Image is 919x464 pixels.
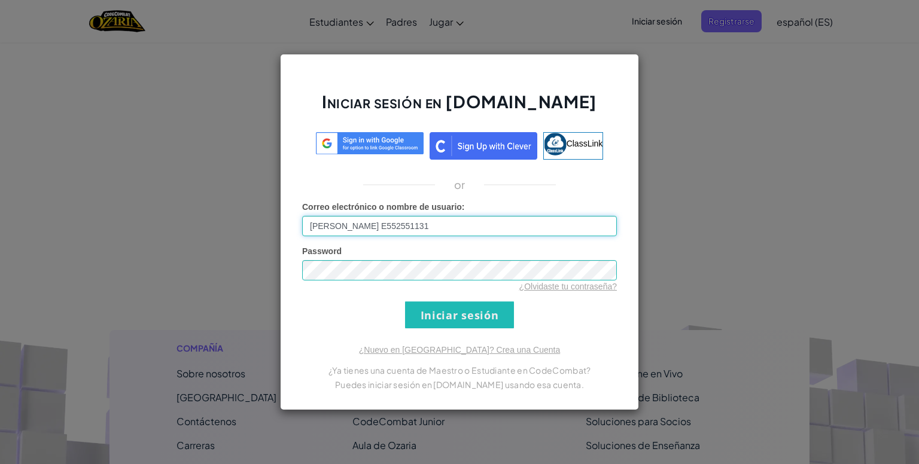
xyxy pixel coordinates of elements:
a: ¿Nuevo en [GEOGRAPHIC_DATA]? Crea una Cuenta [359,345,560,355]
span: Password [302,246,342,256]
img: classlink-logo-small.png [544,133,567,155]
label: : [302,201,465,213]
p: Puedes iniciar sesión en [DOMAIN_NAME] usando esa cuenta. [302,377,617,392]
h2: Iniciar sesión en [DOMAIN_NAME] [302,90,617,125]
a: ¿Olvidaste tu contraseña? [519,282,617,291]
span: ClassLink [567,139,603,148]
p: or [454,178,465,192]
img: log-in-google-sso.svg [316,132,424,154]
input: Iniciar sesión [405,301,514,328]
p: ¿Ya tienes una cuenta de Maestro o Estudiante en CodeCombat? [302,363,617,377]
img: clever_sso_button@2x.png [430,132,537,160]
span: Correo electrónico o nombre de usuario [302,202,462,212]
